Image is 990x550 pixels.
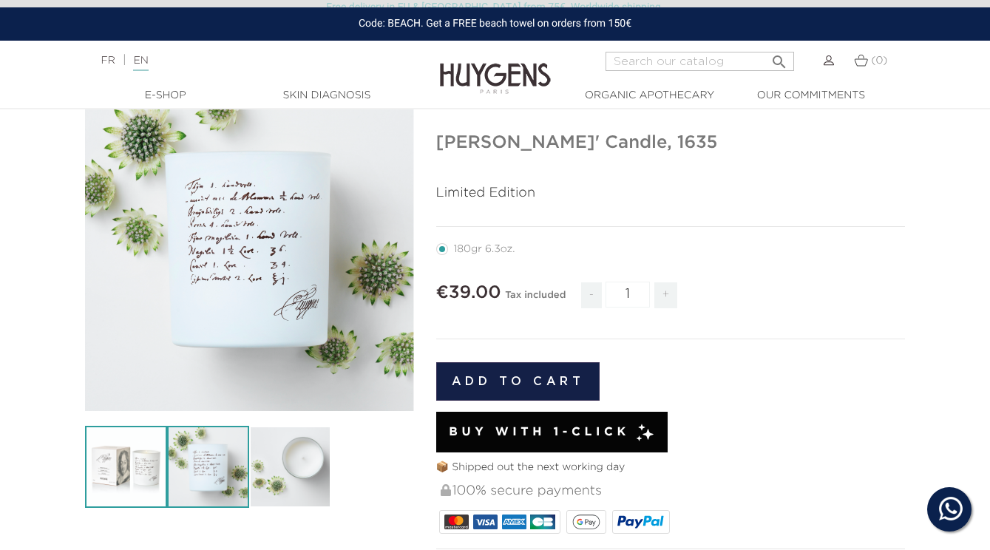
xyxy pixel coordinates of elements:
[440,39,551,96] img: Huygens
[436,362,600,401] button: Add to cart
[871,55,887,66] span: (0)
[654,282,678,308] span: +
[572,515,600,529] img: google_pay
[92,88,240,103] a: E-Shop
[436,284,501,302] span: €39.00
[766,47,793,67] button: 
[473,515,498,529] img: VISA
[436,460,906,475] p: 📦 Shipped out the next working day
[576,88,724,103] a: Organic Apothecary
[737,88,885,103] a: Our commitments
[530,515,555,529] img: CB_NATIONALE
[581,282,602,308] span: -
[505,279,566,319] div: Tax included
[439,475,906,507] div: 100% secure payments
[441,484,451,496] img: 100% secure payments
[253,88,401,103] a: Skin Diagnosis
[436,183,906,203] p: Limited Edition
[502,515,526,529] img: AMEX
[436,243,533,255] label: 180gr 6.3oz.
[606,282,650,308] input: Quantity
[606,52,794,71] input: Search
[770,49,788,67] i: 
[436,132,906,154] h1: [PERSON_NAME]' Candle, 1635
[444,515,469,529] img: MASTERCARD
[101,55,115,66] a: FR
[133,55,148,71] a: EN
[94,52,401,69] div: |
